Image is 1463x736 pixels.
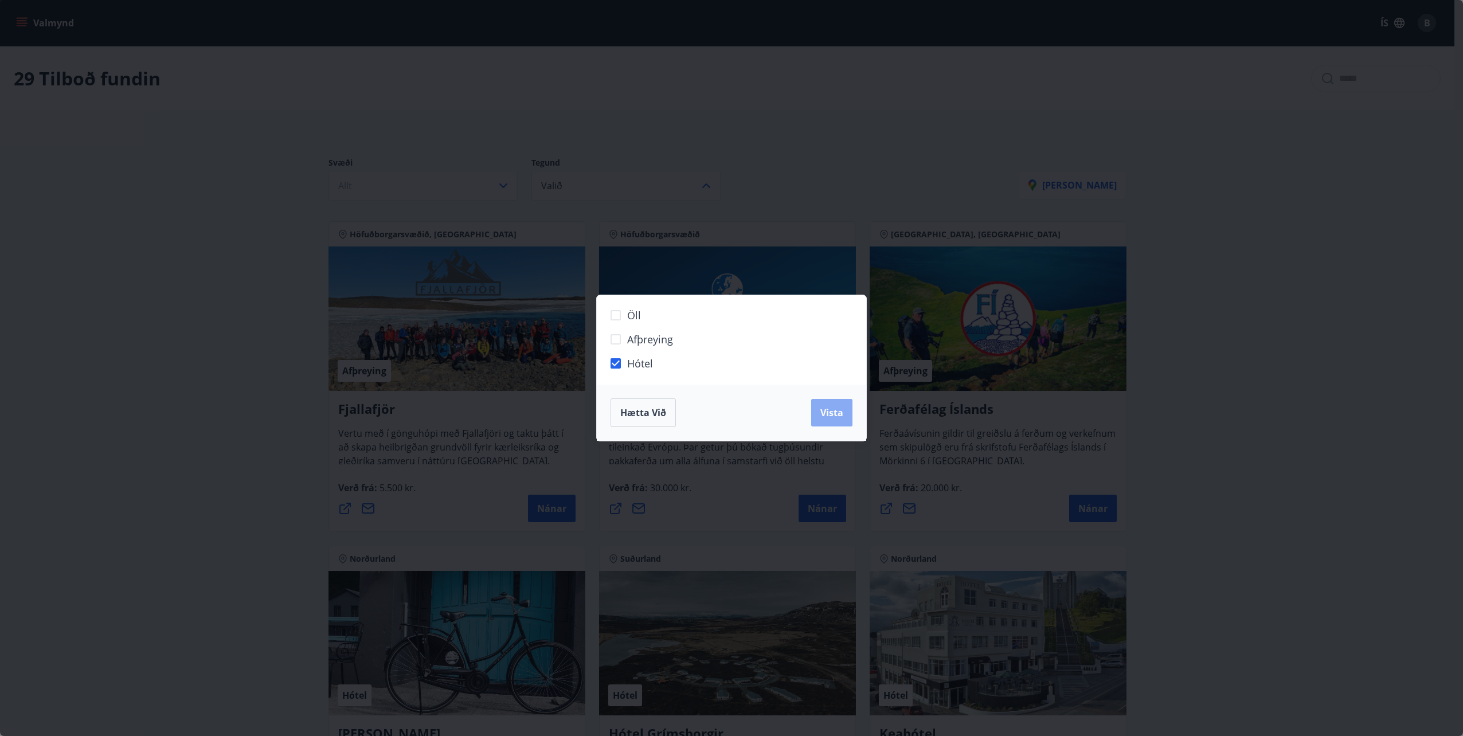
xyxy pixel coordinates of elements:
[627,356,653,371] span: Hótel
[811,399,852,426] button: Vista
[820,406,843,419] span: Vista
[611,398,676,427] button: Hætta við
[627,332,673,347] span: Afþreying
[627,308,641,323] span: Öll
[620,406,666,419] span: Hætta við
